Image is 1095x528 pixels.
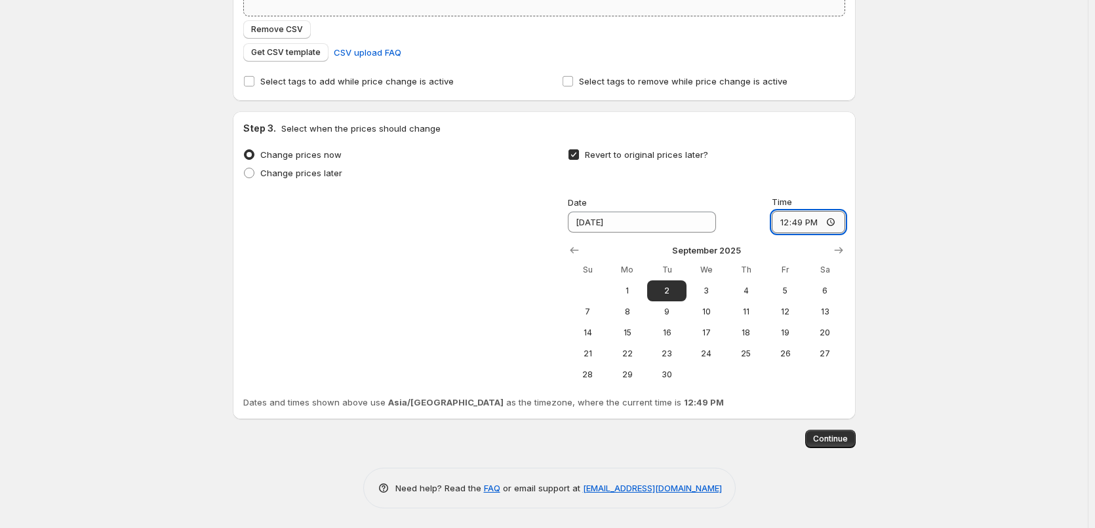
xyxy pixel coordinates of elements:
span: Revert to original prices later? [585,149,708,160]
button: Wednesday September 17 2025 [687,322,726,343]
span: Change prices later [260,168,342,178]
span: Continue [813,434,848,444]
button: Tuesday September 23 2025 [647,343,687,364]
button: Sunday September 7 2025 [568,301,607,322]
button: Monday September 1 2025 [608,280,647,301]
button: Show previous month, August 2025 [565,241,584,259]
span: Fr [771,265,800,275]
span: 8 [613,307,642,317]
input: 8/29/2025 [568,212,716,233]
button: Thursday September 18 2025 [726,322,765,343]
span: CSV upload FAQ [334,46,401,59]
button: Tuesday September 30 2025 [647,364,687,385]
button: Monday September 22 2025 [608,343,647,364]
a: [EMAIL_ADDRESS][DOMAIN_NAME] [583,483,722,493]
button: Tuesday September 2 2025 [647,280,687,301]
span: Select tags to remove while price change is active [579,76,787,86]
button: Show next month, October 2025 [829,241,848,259]
span: Need help? Read the [395,483,484,493]
span: Tu [652,265,681,275]
th: Thursday [726,259,765,280]
button: Wednesday September 3 2025 [687,280,726,301]
input: 12:00 [772,211,845,233]
span: 6 [810,286,839,296]
span: 27 [810,349,839,359]
button: Wednesday September 10 2025 [687,301,726,322]
span: Dates and times shown above use as the timezone, where the current time is [243,397,724,407]
button: Friday September 26 2025 [766,343,805,364]
button: Sunday September 28 2025 [568,364,607,385]
span: 30 [652,369,681,380]
span: 26 [771,349,800,359]
button: Tuesday September 16 2025 [647,322,687,343]
th: Friday [766,259,805,280]
button: Sunday September 14 2025 [568,322,607,343]
span: 24 [692,349,721,359]
a: CSV upload FAQ [326,42,409,63]
b: Asia/[GEOGRAPHIC_DATA] [388,397,504,407]
h2: Step 3. [243,122,276,135]
span: Remove CSV [251,24,303,35]
a: FAQ [484,483,500,493]
button: Sunday September 21 2025 [568,343,607,364]
span: Change prices now [260,149,342,160]
span: 7 [573,307,602,317]
button: Thursday September 4 2025 [726,280,765,301]
span: We [692,265,721,275]
th: Tuesday [647,259,687,280]
th: Monday [608,259,647,280]
th: Saturday [805,259,845,280]
span: 9 [652,307,681,317]
span: 29 [613,369,642,380]
span: 22 [613,349,642,359]
button: Thursday September 25 2025 [726,343,765,364]
span: Time [772,197,792,207]
span: 20 [810,328,839,338]
span: 4 [731,286,760,296]
button: Saturday September 20 2025 [805,322,845,343]
span: 13 [810,307,839,317]
span: Sa [810,265,839,275]
span: Select tags to add while price change is active [260,76,454,86]
span: 11 [731,307,760,317]
span: 25 [731,349,760,359]
span: 1 [613,286,642,296]
button: Friday September 12 2025 [766,301,805,322]
span: 14 [573,328,602,338]
b: 12:49 PM [684,397,724,407]
button: Monday September 29 2025 [608,364,647,385]
span: 21 [573,349,602,359]
button: Wednesday September 24 2025 [687,343,726,364]
button: Get CSV template [243,43,328,62]
span: 16 [652,328,681,338]
span: 3 [692,286,721,296]
span: 12 [771,307,800,317]
button: Saturday September 27 2025 [805,343,845,364]
button: Tuesday September 9 2025 [647,301,687,322]
th: Wednesday [687,259,726,280]
span: or email support at [500,483,583,493]
span: 18 [731,328,760,338]
span: 28 [573,369,602,380]
button: Continue [805,430,856,448]
span: 19 [771,328,800,338]
button: Thursday September 11 2025 [726,301,765,322]
th: Sunday [568,259,607,280]
p: Select when the prices should change [281,122,441,135]
button: Saturday September 6 2025 [805,280,845,301]
span: 10 [692,307,721,317]
button: Remove CSV [243,20,311,39]
span: Date [568,197,587,208]
span: 23 [652,349,681,359]
span: Su [573,265,602,275]
button: Monday September 8 2025 [608,301,647,322]
button: Friday September 19 2025 [766,322,805,343]
button: Friday September 5 2025 [766,280,805,301]
button: Saturday September 13 2025 [805,301,845,322]
span: 2 [652,286,681,296]
span: 5 [771,286,800,296]
span: 15 [613,328,642,338]
span: Get CSV template [251,47,321,58]
button: Monday September 15 2025 [608,322,647,343]
span: Th [731,265,760,275]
